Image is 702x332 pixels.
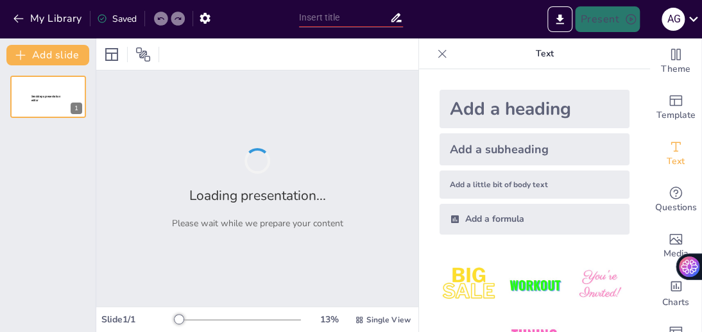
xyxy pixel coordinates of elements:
[570,255,629,315] img: 3.jpeg
[314,313,345,326] div: 13 %
[10,76,86,118] div: 1
[440,204,629,235] div: Add a formula
[10,8,87,29] button: My Library
[101,44,122,65] div: Layout
[6,45,89,65] button: Add slide
[440,170,629,199] div: Add a little bit of body text
[172,217,343,229] p: Please wait while we prepare your content
[504,255,564,315] img: 2.jpeg
[366,315,411,325] span: Single View
[650,85,701,131] div: Add ready made slides
[135,47,151,62] span: Position
[101,313,178,326] div: Slide 1 / 1
[662,295,689,310] span: Charts
[31,95,60,102] span: Sendsteps presentation editor
[662,8,685,31] div: A G
[662,6,685,32] button: A G
[650,131,701,177] div: Add text boxes
[547,6,572,32] button: Export to PowerPoint
[667,154,685,169] span: Text
[440,255,499,315] img: 1.jpeg
[650,269,701,315] div: Add charts and graphs
[440,133,629,165] div: Add a subheading
[575,6,639,32] button: Present
[452,38,637,69] p: Text
[189,187,326,204] h2: Loading presentation...
[71,103,82,114] div: 1
[661,62,690,76] span: Theme
[97,13,137,25] div: Saved
[650,177,701,223] div: Get real-time input from your audience
[650,38,701,85] div: Change the overall theme
[299,8,390,27] input: Insert title
[655,201,697,215] span: Questions
[663,247,689,261] span: Media
[656,108,696,122] span: Template
[650,223,701,269] div: Add images, graphics, shapes or video
[440,90,629,128] div: Add a heading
